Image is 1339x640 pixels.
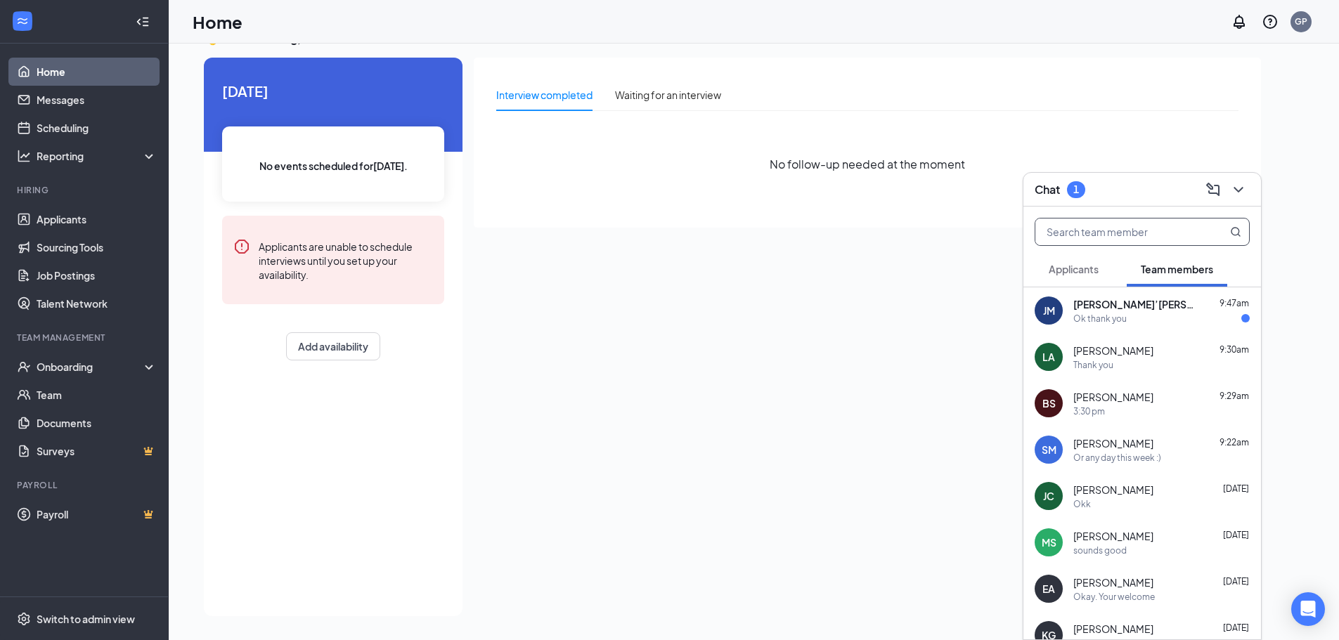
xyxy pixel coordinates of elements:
a: Scheduling [37,114,157,142]
div: 1 [1073,183,1079,195]
div: Ok thank you [1073,313,1127,325]
a: Applicants [37,205,157,233]
div: Team Management [17,332,154,344]
span: Team members [1141,263,1213,275]
button: Add availability [286,332,380,360]
span: [DATE] [1223,530,1249,540]
a: Home [37,58,157,86]
a: Documents [37,409,157,437]
span: 9:47am [1220,298,1249,308]
span: 9:22am [1220,437,1249,448]
div: Switch to admin view [37,612,135,626]
span: [PERSON_NAME] [1073,436,1153,450]
div: Reporting [37,149,157,163]
h3: Chat [1035,182,1060,197]
svg: Collapse [136,15,150,29]
div: Applicants are unable to schedule interviews until you set up your availability. [259,238,433,282]
div: Interview completed [496,87,593,103]
a: Team [37,381,157,409]
span: [PERSON_NAME] [1073,575,1153,589]
span: [PERSON_NAME] [1073,622,1153,636]
input: Search team member [1035,218,1202,245]
svg: MagnifyingGlass [1230,226,1241,237]
a: Talent Network [37,289,157,318]
div: sounds good [1073,544,1127,556]
svg: Analysis [17,149,31,163]
span: [PERSON_NAME] [1073,483,1153,497]
span: [DATE] [1223,576,1249,587]
span: [PERSON_NAME]’[PERSON_NAME] [1073,297,1200,311]
span: No events scheduled for [DATE] . [259,158,408,174]
a: Messages [37,86,157,114]
div: LA [1042,350,1055,364]
svg: UserCheck [17,360,31,374]
svg: WorkstreamLogo [15,14,30,28]
div: SM [1042,443,1056,457]
div: Hiring [17,184,154,196]
div: BS [1042,396,1056,410]
span: [PERSON_NAME] [1073,344,1153,358]
div: Okay. Your welcome [1073,591,1155,603]
span: [DATE] [222,80,444,102]
div: MS [1042,535,1056,549]
a: SurveysCrown [37,437,157,465]
div: Open Intercom Messenger [1291,592,1325,626]
div: Okk [1073,498,1091,510]
div: Or any day this week :) [1073,452,1161,464]
div: GP [1295,15,1307,27]
svg: Error [233,238,250,255]
div: JC [1043,489,1054,503]
div: Waiting for an interview [615,87,721,103]
span: 9:30am [1220,344,1249,355]
a: PayrollCrown [37,500,157,528]
span: No follow-up needed at the moment [770,155,965,173]
span: [PERSON_NAME] [1073,390,1153,404]
button: ComposeMessage [1202,178,1224,201]
span: [DATE] [1223,622,1249,633]
h1: Home [193,10,242,34]
div: Onboarding [37,360,145,374]
a: Job Postings [37,261,157,289]
svg: Settings [17,612,31,626]
div: 3:30 pm [1073,405,1105,417]
div: Thank you [1073,359,1113,371]
a: Sourcing Tools [37,233,157,261]
span: [PERSON_NAME] [1073,529,1153,543]
span: 9:29am [1220,391,1249,401]
div: JM [1043,303,1055,318]
span: [DATE] [1223,483,1249,494]
svg: ComposeMessage [1205,181,1222,198]
button: ChevronDown [1227,178,1250,201]
div: EA [1042,582,1055,596]
svg: Notifications [1231,13,1248,30]
svg: QuestionInfo [1262,13,1279,30]
span: Applicants [1049,263,1099,275]
svg: ChevronDown [1230,181,1247,198]
div: Payroll [17,479,154,491]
